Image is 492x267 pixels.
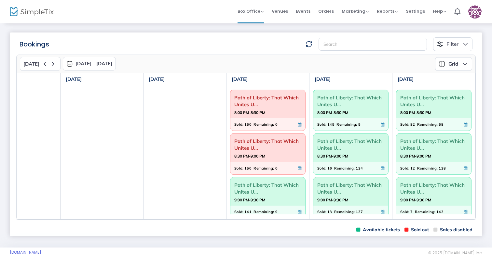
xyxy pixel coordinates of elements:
[404,227,429,233] span: Sold out
[400,180,467,197] span: Path of Liberty: That Which Unites U...
[275,165,278,172] span: 0
[234,93,301,109] span: Path of Liberty: That Which Unites U...
[317,165,326,172] span: Sold:
[143,73,226,86] th: [DATE]
[234,121,243,128] span: Sold:
[317,208,326,215] span: Sold:
[61,73,143,86] th: [DATE]
[244,121,252,128] span: 150
[417,121,438,128] span: Remaining:
[275,121,278,128] span: 0
[318,3,334,19] span: Orders
[66,60,73,67] img: monthly
[327,208,332,215] span: 13
[244,165,252,172] span: 150
[400,121,409,128] span: Sold:
[356,208,363,215] span: 137
[234,152,265,160] strong: 8:30 PM-9:00 PM
[342,8,369,14] span: Marketing
[400,165,409,172] span: Sold:
[63,57,116,70] button: [DATE] - [DATE]
[234,136,301,153] span: Path of Liberty: That Which Unites U...
[317,180,384,197] span: Path of Liberty: That Which Unites U...
[234,180,301,197] span: Path of Liberty: That Which Unites U...
[253,121,274,128] span: Remaining:
[306,41,312,47] img: refresh-data
[238,8,264,14] span: Box Office
[20,57,61,71] button: [DATE]
[439,61,445,67] img: grid
[317,152,348,160] strong: 8:30 PM-9:00 PM
[377,8,398,14] span: Reports
[406,3,425,19] span: Settings
[253,208,274,215] span: Remaining:
[319,38,427,51] input: Search
[327,165,332,172] span: 16
[272,3,288,19] span: Venues
[234,108,265,117] strong: 8:00 PM-8:30 PM
[433,8,446,14] span: Help
[296,3,310,19] span: Events
[358,121,361,128] span: 5
[435,57,472,71] button: Grid
[20,39,49,49] m-panel-title: Bookings
[336,121,357,128] span: Remaining:
[317,93,384,109] span: Path of Liberty: That Which Unites U...
[400,108,431,117] strong: 8:00 PM-8:30 PM
[334,208,355,215] span: Remaining:
[317,121,326,128] span: Sold:
[436,208,444,215] span: 143
[428,250,482,256] span: © 2025 [DOMAIN_NAME] Inc.
[400,93,467,109] span: Path of Liberty: That Which Unites U...
[327,121,335,128] span: 145
[317,108,348,117] strong: 8:00 PM-8:30 PM
[400,152,431,160] strong: 8:30 PM-9:00 PM
[356,227,400,233] span: Available tickets
[356,165,363,172] span: 134
[10,250,41,255] a: [DOMAIN_NAME]
[253,165,274,172] span: Remaining:
[437,41,443,47] img: filter
[417,165,438,172] span: Remaining:
[334,165,355,172] span: Remaining:
[275,208,278,215] span: 9
[410,165,415,172] span: 12
[439,165,446,172] span: 138
[234,196,265,204] strong: 9:00 PM-9:30 PM
[400,208,409,215] span: Sold:
[400,136,467,153] span: Path of Liberty: That Which Unites U...
[433,227,472,233] span: Sales disabled
[392,73,475,86] th: [DATE]
[234,208,243,215] span: Sold:
[439,121,443,128] span: 58
[244,208,252,215] span: 141
[400,196,431,204] strong: 9:00 PM-9:30 PM
[309,73,392,86] th: [DATE]
[415,208,435,215] span: Remaining:
[317,136,384,153] span: Path of Liberty: That Which Unites U...
[234,165,243,172] span: Sold:
[317,196,348,204] strong: 9:00 PM-9:30 PM
[410,208,413,215] span: 7
[410,121,415,128] span: 92
[226,73,309,86] th: [DATE]
[23,61,39,67] span: [DATE]
[433,37,472,51] button: Filter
